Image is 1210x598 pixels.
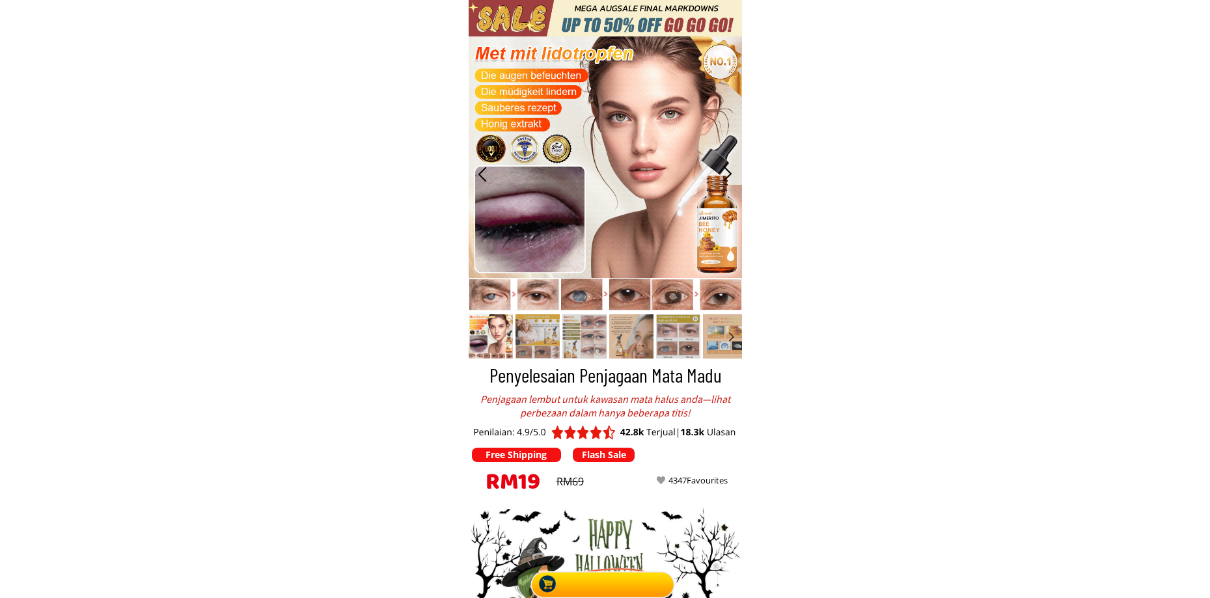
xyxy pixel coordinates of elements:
[478,392,732,420] div: Penjagaan lembut untuk kawasan mata halus anda—lihat perbezaan dalam hanya beberapa titis!
[668,474,742,487] div: 4347Favourites
[486,466,566,504] h3: RM19
[472,448,561,462] p: Free Shipping
[557,474,614,491] div: RM69
[472,360,739,390] h3: Penyelesaian Penjagaan Mata Madu
[573,448,635,462] p: Flash Sale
